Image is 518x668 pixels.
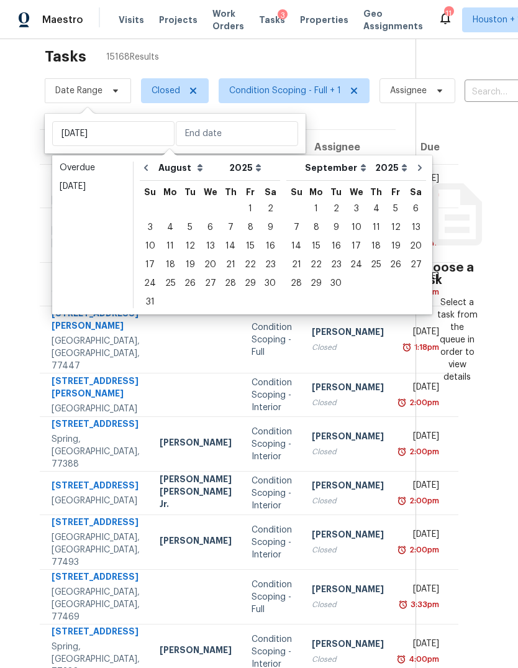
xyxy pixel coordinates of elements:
div: Sat Aug 09 2025 [260,218,280,237]
div: 26 [180,275,200,292]
div: Mon Sep 01 2025 [306,199,326,218]
div: 31 [140,293,160,311]
div: 4 [366,200,386,217]
abbr: Wednesday [204,188,217,196]
div: 30 [326,275,346,292]
div: Condition Scoping - Interior [252,426,292,463]
div: [DATE] [60,180,125,193]
div: Thu Aug 21 2025 [220,255,240,274]
div: Fri Aug 15 2025 [240,237,260,255]
div: Closed [312,341,384,354]
select: Month [155,158,226,177]
img: Overdue Alarm Icon [396,653,406,666]
abbr: Sunday [291,188,302,196]
span: 15168 Results [106,51,159,63]
div: [DATE] [404,583,439,598]
abbr: Sunday [144,188,156,196]
div: Mon Sep 08 2025 [306,218,326,237]
div: 2 [326,200,346,217]
div: 10 [346,219,366,236]
div: [GEOGRAPHIC_DATA] [52,495,140,507]
div: Mon Aug 18 2025 [160,255,180,274]
div: 2:00pm [407,544,439,556]
div: [GEOGRAPHIC_DATA] [52,194,140,206]
abbr: Thursday [225,188,237,196]
div: Fri Sep 12 2025 [386,218,406,237]
div: 2:00pm [407,396,439,409]
div: Sun Sep 14 2025 [286,237,306,255]
div: 9 [260,219,280,236]
div: 14 [286,237,306,255]
select: Year [226,158,265,177]
div: 29 [240,275,260,292]
div: Wed Aug 06 2025 [200,218,220,237]
div: Wed Aug 20 2025 [200,255,220,274]
span: Tasks [259,16,285,24]
div: 24 [140,275,160,292]
div: 12 [180,237,200,255]
div: [PERSON_NAME] [312,583,384,598]
div: 12 [386,219,406,236]
div: 25 [366,256,386,273]
abbr: Monday [309,188,323,196]
div: Tue Sep 02 2025 [326,199,346,218]
div: Condition Scoping - Interior [252,475,292,512]
div: Tue Sep 23 2025 [326,255,346,274]
div: Mon Sep 22 2025 [306,255,326,274]
span: Date Range [55,85,102,97]
input: Search by address [465,83,507,102]
div: Fri Aug 08 2025 [240,218,260,237]
div: Wed Sep 17 2025 [346,237,366,255]
div: [STREET_ADDRESS] [52,625,140,641]
div: Tue Aug 26 2025 [180,274,200,293]
select: Year [372,158,411,177]
div: [DATE] [404,381,439,396]
div: Wed Sep 10 2025 [346,218,366,237]
div: 20 [200,256,220,273]
div: 8 [240,219,260,236]
abbr: Monday [163,188,177,196]
div: 24 [346,256,366,273]
div: Tue Aug 12 2025 [180,237,200,255]
div: 28 [220,275,240,292]
div: [STREET_ADDRESS] [52,516,140,531]
div: Closed [312,446,384,458]
div: 20 [406,237,426,255]
abbr: Tuesday [330,188,342,196]
abbr: Tuesday [184,188,196,196]
div: 11 [160,237,180,255]
div: 15 [306,237,326,255]
img: Overdue Alarm Icon [397,396,407,409]
div: [PERSON_NAME] [PERSON_NAME] Jr. [160,473,232,513]
div: Tue Sep 30 2025 [326,274,346,293]
div: Sat Sep 13 2025 [406,218,426,237]
div: Thu Aug 07 2025 [220,218,240,237]
span: Closed [152,85,180,97]
span: Work Orders [212,7,244,32]
div: Wed Aug 13 2025 [200,237,220,255]
div: 29 [306,275,326,292]
div: Condition Scoping - Interior [252,377,292,414]
div: [STREET_ADDRESS] [52,418,140,433]
img: Overdue Alarm Icon [402,341,412,354]
div: 5 [180,219,200,236]
div: Sun Aug 31 2025 [140,293,160,311]
div: [STREET_ADDRESS] [52,270,140,286]
div: Wed Sep 24 2025 [346,255,366,274]
div: [STREET_ADDRESS] [52,479,140,495]
div: Mon Aug 11 2025 [160,237,180,255]
div: Fri Sep 19 2025 [386,237,406,255]
div: 28 [286,275,306,292]
div: Sat Aug 02 2025 [260,199,280,218]
span: Projects [159,14,198,26]
div: Mon Aug 25 2025 [160,274,180,293]
div: 2 [260,200,280,217]
div: 27 [406,256,426,273]
div: [STREET_ADDRESS] [52,570,140,586]
div: 23 [326,256,346,273]
div: Sun Sep 07 2025 [286,218,306,237]
div: Sat Sep 06 2025 [406,199,426,218]
div: Closed [312,495,384,507]
div: 6 [200,219,220,236]
div: 13 [200,237,220,255]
